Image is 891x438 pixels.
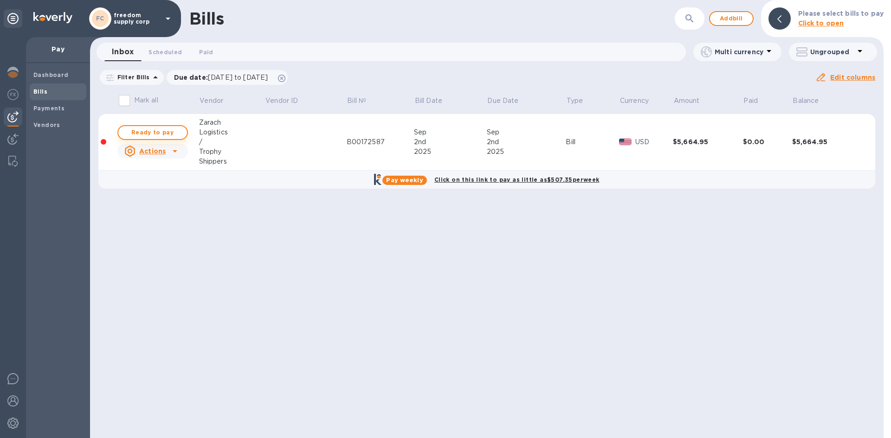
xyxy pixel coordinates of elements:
[619,139,632,145] img: USD
[709,11,754,26] button: Addbill
[33,71,69,78] b: Dashboard
[798,19,844,27] b: Click to open
[830,74,875,81] u: Edit columns
[386,177,423,184] b: Pay weekly
[7,89,19,100] img: Foreign exchange
[114,12,160,25] p: freedom supply corp
[174,73,273,82] p: Due date :
[33,121,60,128] b: Vendors
[487,147,566,157] div: 2025
[114,73,150,81] p: Filter Bills
[189,9,224,28] h1: Bills
[199,137,265,147] div: /
[96,15,104,22] b: FC
[199,118,265,127] div: Zarach
[33,105,65,112] b: Payments
[167,70,288,85] div: Due date:[DATE] to [DATE]
[126,127,180,138] span: Ready to pay
[414,127,487,137] div: Sep
[487,137,566,147] div: 2nd
[414,147,487,157] div: 2025
[347,96,366,106] p: Bill №
[487,127,566,137] div: Sep
[347,96,378,106] span: Bill №
[117,125,188,140] button: Ready to pay
[4,9,22,28] div: Unpin categories
[112,45,134,58] span: Inbox
[487,96,530,106] span: Due Date
[434,176,600,183] b: Click on this link to pay as little as $507.35 per week
[414,137,487,147] div: 2nd
[347,137,414,147] div: B00172587
[200,96,223,106] p: Vendor
[487,96,518,106] p: Due Date
[415,96,442,106] p: Bill Date
[793,96,819,106] p: Balance
[415,96,454,106] span: Bill Date
[199,127,265,137] div: Logistics
[199,147,265,157] div: Trophy
[798,10,884,17] b: Please select bills to pay
[674,96,712,106] span: Amount
[620,96,649,106] p: Currency
[33,12,72,23] img: Logo
[265,96,298,106] p: Vendor ID
[715,47,763,57] p: Multi currency
[717,13,745,24] span: Add bill
[673,137,743,146] div: $5,664.95
[810,47,854,57] p: Ungrouped
[635,137,673,147] p: USD
[566,137,619,147] div: Bill
[200,96,235,106] span: Vendor
[743,137,792,146] div: $0.00
[139,147,166,155] u: Actions
[208,74,268,81] span: [DATE] to [DATE]
[793,96,831,106] span: Balance
[33,88,47,95] b: Bills
[134,95,158,105] p: Mark all
[567,96,595,106] span: Type
[743,96,758,106] p: Paid
[33,44,83,54] p: Pay
[567,96,583,106] p: Type
[674,96,700,106] p: Amount
[792,137,862,146] div: $5,664.95
[148,47,182,57] span: Scheduled
[743,96,770,106] span: Paid
[265,96,310,106] span: Vendor ID
[199,157,265,166] div: Shippers
[199,47,213,57] span: Paid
